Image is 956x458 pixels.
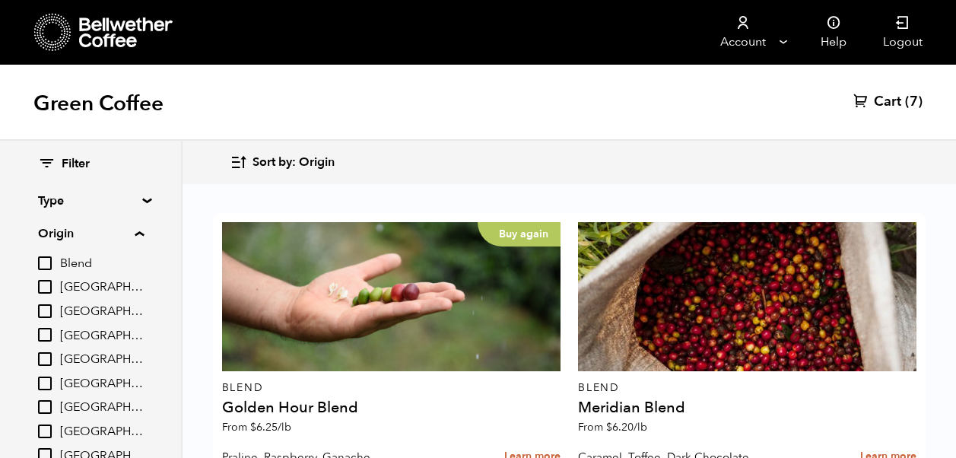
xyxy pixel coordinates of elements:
input: Blend [38,256,52,270]
p: Blend [222,383,561,393]
span: (7) [905,93,923,111]
span: [GEOGRAPHIC_DATA] [60,351,144,368]
span: Sort by: Origin [252,154,335,171]
span: From [578,420,647,434]
input: [GEOGRAPHIC_DATA] [38,280,52,294]
input: [GEOGRAPHIC_DATA] [38,328,52,342]
h4: Golden Hour Blend [222,400,561,415]
a: Buy again [222,222,561,371]
span: From [222,420,291,434]
a: Cart (7) [853,93,923,111]
bdi: 6.20 [606,420,647,434]
summary: Origin [38,224,144,243]
p: Blend [578,383,916,393]
span: [GEOGRAPHIC_DATA] [60,424,144,441]
span: [GEOGRAPHIC_DATA] [60,376,144,393]
summary: Type [38,192,143,210]
h4: Meridian Blend [578,400,916,415]
input: [GEOGRAPHIC_DATA] [38,425,52,438]
span: [GEOGRAPHIC_DATA] [60,279,144,296]
span: [GEOGRAPHIC_DATA] [60,328,144,345]
span: $ [606,420,612,434]
p: Buy again [478,222,561,246]
span: Blend [60,256,144,272]
input: [GEOGRAPHIC_DATA] [38,352,52,366]
button: Sort by: Origin [230,145,335,180]
input: [GEOGRAPHIC_DATA] [38,400,52,414]
span: $ [250,420,256,434]
input: [GEOGRAPHIC_DATA] [38,304,52,318]
bdi: 6.25 [250,420,291,434]
span: Cart [874,93,901,111]
span: [GEOGRAPHIC_DATA] [60,304,144,320]
span: Filter [62,156,90,173]
h1: Green Coffee [33,90,164,117]
span: [GEOGRAPHIC_DATA] [60,399,144,416]
input: [GEOGRAPHIC_DATA] [38,377,52,390]
span: /lb [278,420,291,434]
span: /lb [634,420,647,434]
